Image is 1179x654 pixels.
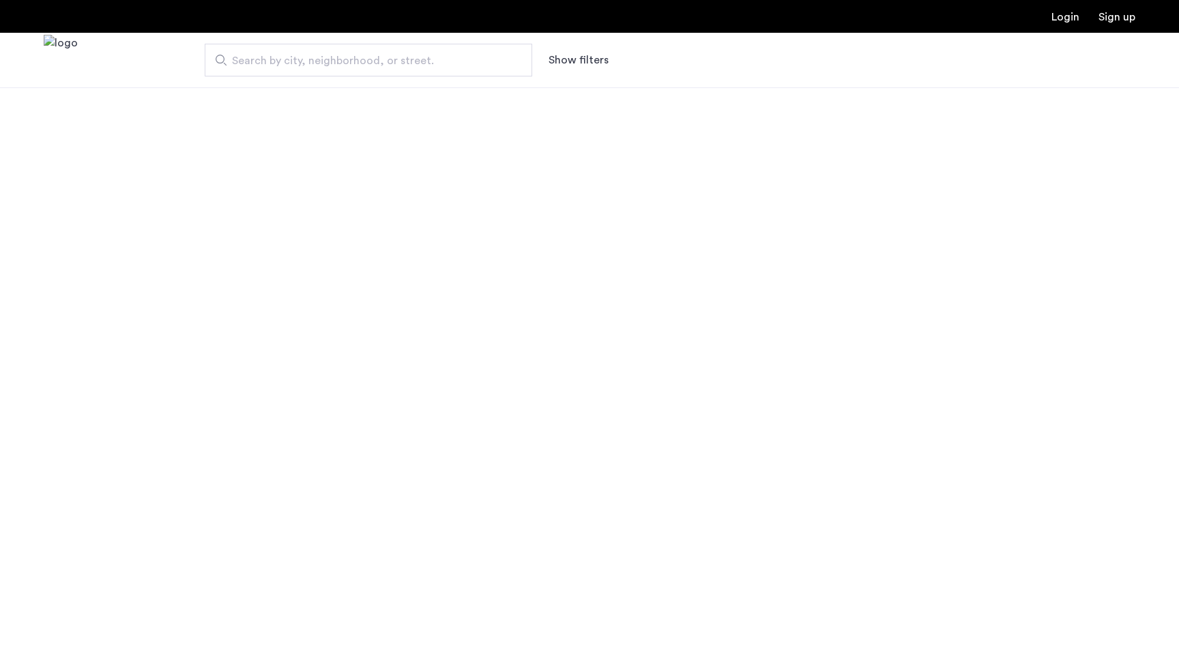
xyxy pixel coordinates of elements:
img: logo [44,35,78,86]
button: Show or hide filters [549,52,609,68]
span: Search by city, neighborhood, or street. [232,53,494,69]
input: Apartment Search [205,44,532,76]
a: Cazamio Logo [44,35,78,86]
a: Login [1051,12,1079,23]
a: Registration [1098,12,1135,23]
